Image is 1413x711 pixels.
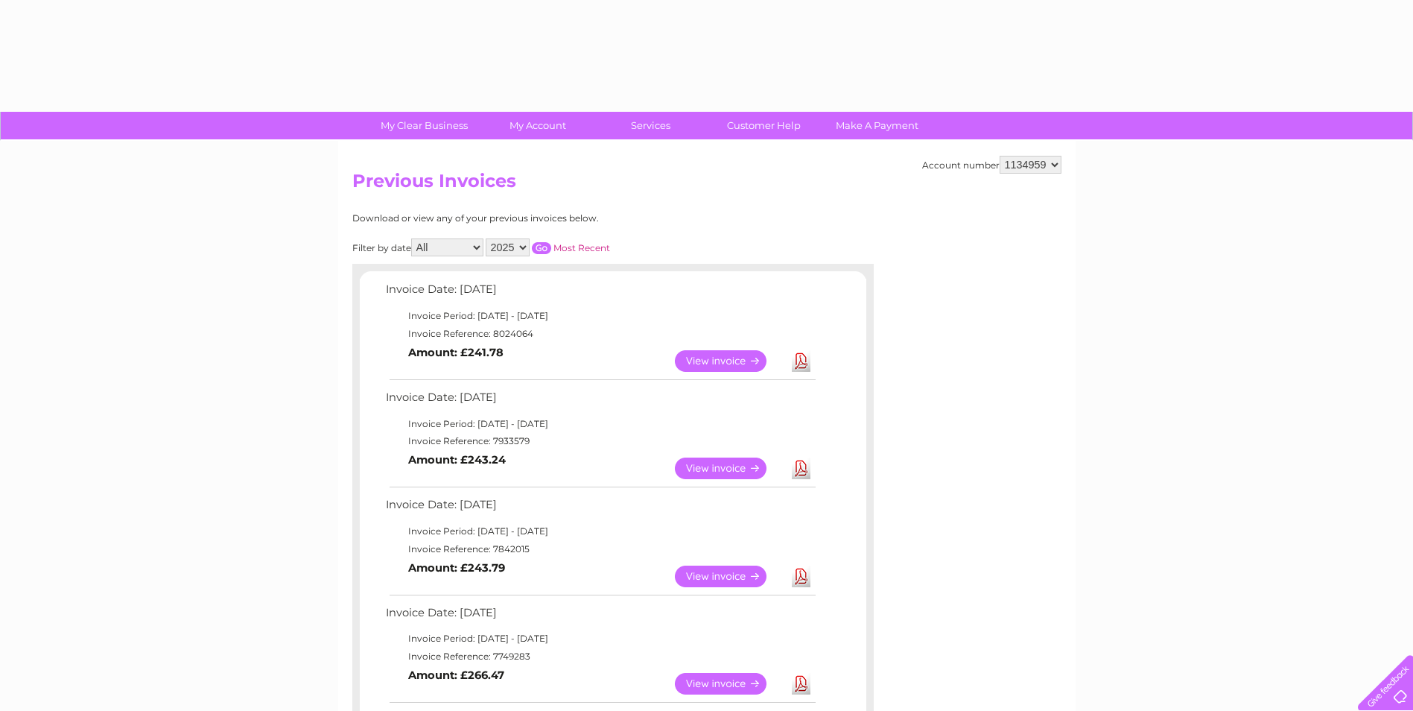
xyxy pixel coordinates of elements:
[382,648,818,666] td: Invoice Reference: 7749283
[675,350,784,372] a: View
[352,213,743,224] div: Download or view any of your previous invoices below.
[363,112,486,139] a: My Clear Business
[922,156,1061,174] div: Account number
[352,171,1061,199] h2: Previous Invoices
[792,458,810,479] a: Download
[382,415,818,433] td: Invoice Period: [DATE] - [DATE]
[553,242,610,253] a: Most Recent
[589,112,712,139] a: Services
[382,388,818,415] td: Invoice Date: [DATE]
[352,238,743,256] div: Filter by date
[382,325,818,343] td: Invoice Reference: 8024064
[792,673,810,695] a: Download
[792,350,810,372] a: Download
[382,432,818,450] td: Invoice Reference: 7933579
[382,279,818,307] td: Invoice Date: [DATE]
[408,669,504,682] b: Amount: £266.47
[675,458,784,479] a: View
[382,630,818,648] td: Invoice Period: [DATE] - [DATE]
[382,307,818,325] td: Invoice Period: [DATE] - [DATE]
[382,495,818,522] td: Invoice Date: [DATE]
[675,566,784,587] a: View
[702,112,825,139] a: Customer Help
[382,522,818,540] td: Invoice Period: [DATE] - [DATE]
[408,561,505,575] b: Amount: £243.79
[792,566,810,587] a: Download
[408,453,506,467] b: Amount: £243.24
[382,540,818,558] td: Invoice Reference: 7842015
[675,673,784,695] a: View
[382,603,818,631] td: Invoice Date: [DATE]
[408,346,504,359] b: Amount: £241.78
[476,112,599,139] a: My Account
[816,112,939,139] a: Make A Payment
